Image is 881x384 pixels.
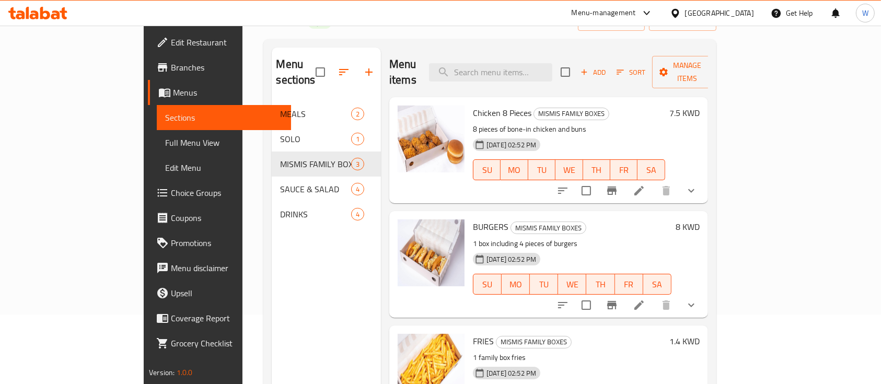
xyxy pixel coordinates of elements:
[272,152,381,177] div: MISMIS FAMILY BOXES3
[614,64,648,80] button: Sort
[642,162,660,178] span: SA
[617,66,645,78] span: Sort
[352,134,364,144] span: 1
[165,111,283,124] span: Sections
[478,277,497,292] span: SU
[657,15,708,28] span: export
[862,7,868,19] span: W
[647,277,667,292] span: SA
[171,36,283,49] span: Edit Restaurant
[148,255,291,281] a: Menu disclaimer
[652,56,722,88] button: Manage items
[272,177,381,202] div: SAUCE & SALAD4
[478,162,496,178] span: SU
[615,162,633,178] span: FR
[679,293,704,318] button: show more
[576,64,610,80] span: Add item
[599,293,624,318] button: Branch-specific-item
[276,56,315,88] h2: Menu sections
[351,183,364,195] div: items
[496,336,571,348] span: MISMIS FAMILY BOXES
[633,184,645,197] a: Edit menu item
[660,59,714,85] span: Manage items
[149,366,175,379] span: Version:
[171,212,283,224] span: Coupons
[473,237,671,250] p: 1 box including 4 pieces of burgers
[473,123,665,136] p: 8 pieces of bone-in chicken and buns
[583,159,610,180] button: TH
[351,158,364,170] div: items
[586,274,615,295] button: TH
[473,274,502,295] button: SU
[165,136,283,149] span: Full Menu View
[482,368,540,378] span: [DATE] 02:52 PM
[633,299,645,311] a: Edit menu item
[619,277,639,292] span: FR
[587,162,606,178] span: TH
[473,219,508,235] span: BURGERS
[280,208,351,220] div: DRINKS
[676,219,700,234] h6: 8 KWD
[669,334,700,348] h6: 1.4 KWD
[148,205,291,230] a: Coupons
[575,180,597,202] span: Select to update
[165,161,283,174] span: Edit Menu
[157,130,291,155] a: Full Menu View
[562,277,582,292] span: WE
[576,64,610,80] button: Add
[351,208,364,220] div: items
[473,105,531,121] span: Chicken 8 Pieces
[506,277,526,292] span: MO
[579,66,607,78] span: Add
[502,274,530,295] button: MO
[280,158,351,170] div: MISMIS FAMILY BOXES
[550,293,575,318] button: sort-choices
[532,162,551,178] span: TU
[610,159,637,180] button: FR
[669,106,700,120] h6: 7.5 KWD
[685,7,754,19] div: [GEOGRAPHIC_DATA]
[148,281,291,306] a: Upsell
[177,366,193,379] span: 1.0.0
[148,180,291,205] a: Choice Groups
[356,60,381,85] button: Add section
[352,210,364,219] span: 4
[272,202,381,227] div: DRINKS4
[429,63,552,82] input: search
[482,254,540,264] span: [DATE] 02:52 PM
[157,105,291,130] a: Sections
[575,294,597,316] span: Select to update
[550,178,575,203] button: sort-choices
[309,61,331,83] span: Select all sections
[280,108,351,120] span: MEALS
[615,274,643,295] button: FR
[560,162,578,178] span: WE
[505,162,524,178] span: MO
[171,287,283,299] span: Upsell
[572,7,636,19] div: Menu-management
[280,133,351,145] span: SOLO
[555,159,583,180] button: WE
[534,108,609,120] div: MISMIS FAMILY BOXES
[473,351,665,364] p: 1 family box fries
[171,237,283,249] span: Promotions
[148,30,291,55] a: Edit Restaurant
[148,230,291,255] a: Promotions
[398,219,465,286] img: BURGERS
[530,274,558,295] button: TU
[528,159,555,180] button: TU
[534,108,609,120] span: MISMIS FAMILY BOXES
[654,293,679,318] button: delete
[586,15,636,28] span: import
[599,178,624,203] button: Branch-specific-item
[643,274,671,295] button: SA
[496,336,572,348] div: MISMIS FAMILY BOXES
[171,61,283,74] span: Branches
[148,306,291,331] a: Coverage Report
[171,337,283,350] span: Grocery Checklist
[637,159,665,180] button: SA
[148,331,291,356] a: Grocery Checklist
[352,109,364,119] span: 2
[534,277,554,292] span: TU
